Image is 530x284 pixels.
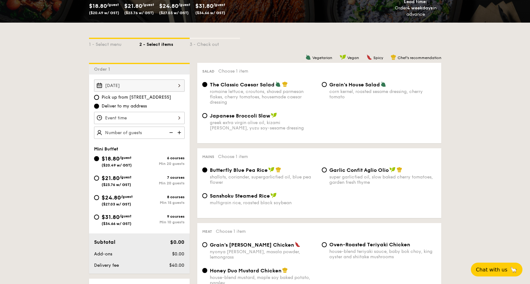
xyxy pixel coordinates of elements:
[210,113,270,119] span: Japanese Broccoli Slaw
[102,183,131,187] span: ($23.76 w/ GST)
[282,81,288,87] img: icon-chef-hat.a58ddaea.svg
[89,3,107,9] span: $18.80
[202,113,207,118] input: Japanese Broccoli Slawgreek extra virgin olive oil, kizami [PERSON_NAME], yuzu soy-sesame dressing
[159,11,189,15] span: ($27.03 w/ GST)
[218,68,248,74] span: Choose 1 item
[89,39,139,48] div: 1 - Select menu
[366,54,372,60] img: icon-spicy.37a8142b.svg
[121,194,133,199] span: /guest
[120,156,131,160] span: /guest
[210,167,268,173] span: Butterfly Blue Pea Rice
[102,163,132,167] span: ($20.49 w/ GST)
[170,239,184,245] span: $0.00
[102,103,147,109] span: Deliver to my address
[398,56,441,60] span: Chef's recommendation
[89,11,119,15] span: ($20.49 w/ GST)
[275,81,281,87] img: icon-vegetarian.fe4039eb.svg
[190,39,240,48] div: 3 - Check out
[210,174,317,185] div: shallots, coriander, supergarlicfied oil, blue pea flower
[139,156,185,160] div: 6 courses
[388,5,444,18] div: Order in advance
[347,56,359,60] span: Vegan
[202,268,207,273] input: Honey Duo Mustard Chickenhouse-blend mustard, maple soy baked potato, parsley
[329,174,436,185] div: super garlicfied oil, slow baked cherry tomatoes, garden fresh thyme
[94,112,185,124] input: Event time
[139,175,185,180] div: 7 courses
[102,155,120,162] span: $18.80
[340,54,346,60] img: icon-vegan.f8ff3823.svg
[195,3,213,9] span: $31.80
[329,249,436,259] div: house-blend teriyaki sauce, baby bok choy, king oyster and shiitake mushrooms
[102,194,121,201] span: $24.80
[282,267,288,273] img: icon-chef-hat.a58ddaea.svg
[139,220,185,224] div: Min 10 guests
[94,239,115,245] span: Subtotal
[120,214,131,218] span: /guest
[94,67,113,72] span: Order 1
[391,54,396,60] img: icon-chef-hat.a58ddaea.svg
[218,154,248,159] span: Choose 1 item
[329,82,380,88] span: Grain's House Salad
[102,94,171,101] span: Pick up from [STREET_ADDRESS]
[476,267,507,273] span: Chat with us
[166,127,175,139] img: icon-reduce.1d2dbef1.svg
[381,81,386,87] img: icon-vegetarian.fe4039eb.svg
[471,263,522,276] button: Chat with us🦙
[329,167,389,173] span: Garlic Confit Aglio Olio
[373,56,383,60] span: Spicy
[210,242,294,248] span: Grain's [PERSON_NAME] Chicken
[139,181,185,185] div: Min 20 guests
[172,251,184,257] span: $0.00
[102,202,131,206] span: ($27.03 w/ GST)
[210,200,317,205] div: multigrain rice, roasted black soybean
[94,156,99,161] input: $18.80/guest($20.49 w/ GST)6 coursesMin 20 guests
[94,127,185,139] input: Number of guests
[94,95,99,100] input: Pick up from [STREET_ADDRESS]
[94,251,112,257] span: Add-ons
[210,249,317,260] div: nyonya [PERSON_NAME], masala powder, lemongrass
[322,242,327,247] input: Oven-Roasted Teriyaki Chickenhouse-blend teriyaki sauce, baby bok choy, king oyster and shiitake ...
[94,195,99,200] input: $24.80/guest($27.03 w/ GST)8 coursesMin 15 guests
[312,56,332,60] span: Vegetarian
[94,104,99,109] input: Deliver to my address
[202,167,207,172] input: Butterfly Blue Pea Riceshallots, coriander, supergarlicfied oil, blue pea flower
[210,193,270,199] span: Sanshoku Steamed Rice
[210,89,317,105] div: romaine lettuce, croutons, shaved parmesan flakes, cherry tomatoes, housemade caesar dressing
[94,176,99,181] input: $21.80/guest($23.76 w/ GST)7 coursesMin 20 guests
[94,79,185,92] input: Event date
[195,11,225,15] span: ($34.66 w/ GST)
[210,120,317,131] div: greek extra virgin olive oil, kizami [PERSON_NAME], yuzu soy-sesame dressing
[271,193,277,198] img: icon-vegan.f8ff3823.svg
[322,82,327,87] input: Grain's House Saladcorn kernel, roasted sesame dressing, cherry tomato
[397,167,402,172] img: icon-chef-hat.a58ddaea.svg
[210,82,275,88] span: The Classic Caesar Salad
[139,195,185,199] div: 8 courses
[213,3,225,7] span: /guest
[124,3,142,9] span: $21.80
[120,175,131,179] span: /guest
[271,112,277,118] img: icon-vegan.f8ff3823.svg
[94,146,118,152] span: Mini Buffet
[202,193,207,198] input: Sanshoku Steamed Ricemultigrain rice, roasted black soybean
[139,161,185,166] div: Min 20 guests
[329,89,436,100] div: corn kernel, roasted sesame dressing, cherry tomato
[102,221,131,226] span: ($34.66 w/ GST)
[329,242,410,248] span: Oven-Roasted Teriyaki Chicken
[276,167,281,172] img: icon-chef-hat.a58ddaea.svg
[175,127,185,139] img: icon-add.58712e84.svg
[102,214,120,221] span: $31.80
[305,54,311,60] img: icon-vegetarian.fe4039eb.svg
[202,229,212,234] span: Meat
[295,242,300,247] img: icon-spicy.37a8142b.svg
[124,11,154,15] span: ($23.76 w/ GST)
[178,3,190,7] span: /guest
[510,266,517,273] span: 🦙
[139,214,185,219] div: 9 courses
[142,3,154,7] span: /guest
[102,175,120,182] span: $21.80
[202,155,214,159] span: Mains
[169,263,184,268] span: $40.00
[407,5,433,11] strong: 4 weekdays
[202,69,215,74] span: Salad
[94,215,99,220] input: $31.80/guest($34.66 w/ GST)9 coursesMin 10 guests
